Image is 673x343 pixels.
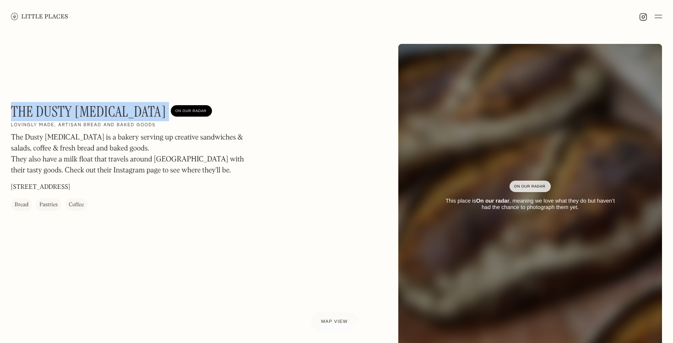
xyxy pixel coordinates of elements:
div: Coffee [69,200,84,209]
h2: Lovingly made, artisan bread and baked goods [11,122,156,129]
div: On Our Radar [514,182,546,191]
div: This place is , meaning we love what they do but haven’t had the chance to photograph them yet. [440,198,620,211]
p: [STREET_ADDRESS] [11,182,70,192]
div: On Our Radar [175,107,207,116]
span: Map view [321,319,348,324]
div: Pastries [39,200,58,209]
div: Bread [15,200,28,209]
a: Map view [310,312,359,332]
h1: The Dusty [MEDICAL_DATA] [11,103,166,120]
p: The Dusty [MEDICAL_DATA] is a bakery serving up creative sandwiches & salads, coffee & fresh brea... [11,132,258,176]
strong: On our radar [476,198,510,204]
